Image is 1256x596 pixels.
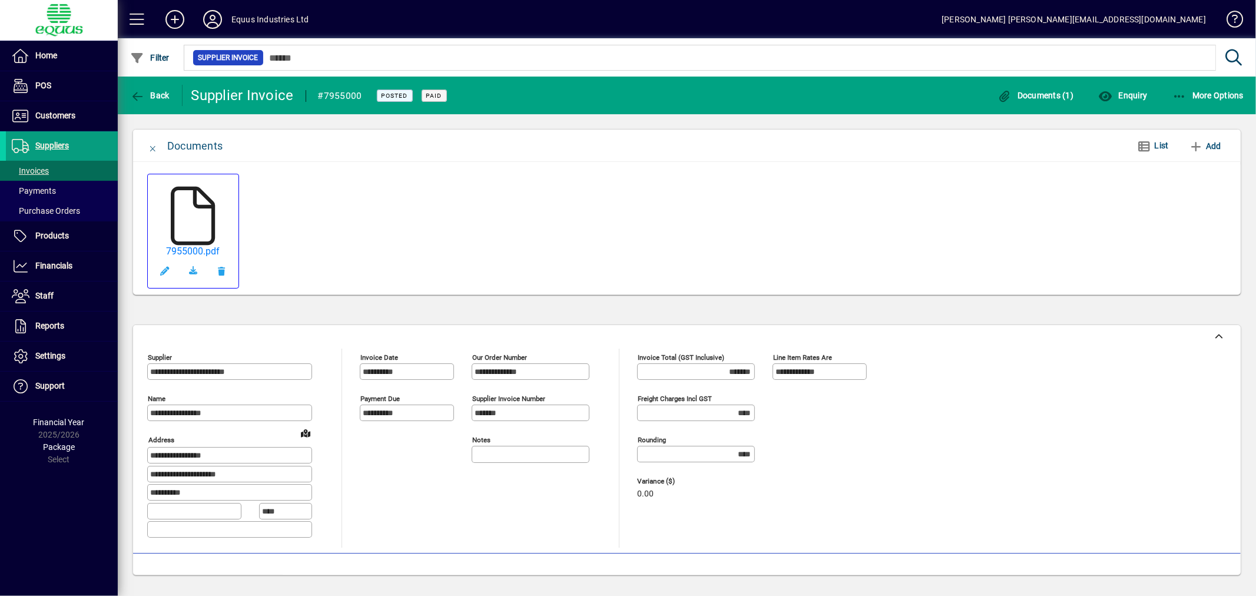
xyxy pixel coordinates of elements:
[942,10,1206,29] div: [PERSON_NAME] [PERSON_NAME][EMAIL_ADDRESS][DOMAIN_NAME]
[35,51,57,60] span: Home
[6,372,118,401] a: Support
[318,87,362,105] div: #7955000
[472,395,545,403] mat-label: Supplier invoice number
[179,257,207,285] a: Download
[1095,85,1150,106] button: Enquiry
[637,489,654,499] span: 0.00
[1172,91,1244,100] span: More Options
[6,251,118,281] a: Financials
[472,436,491,444] mat-label: Notes
[426,92,442,100] span: Paid
[35,81,51,90] span: POS
[127,47,173,68] button: Filter
[6,71,118,101] a: POS
[35,111,75,120] span: Customers
[167,137,223,155] div: Documents
[1128,135,1178,157] button: List
[1098,91,1147,100] span: Enquiry
[6,161,118,181] a: Invoices
[1189,137,1221,155] span: Add
[151,257,179,285] button: Edit
[156,9,194,30] button: Add
[6,101,118,131] a: Customers
[35,261,72,270] span: Financials
[6,221,118,251] a: Products
[35,141,69,150] span: Suppliers
[198,52,259,64] span: Supplier Invoice
[118,85,183,106] app-page-header-button: Back
[995,85,1077,106] button: Documents (1)
[638,353,724,362] mat-label: Invoice Total (GST inclusive)
[6,41,118,71] a: Home
[6,342,118,371] a: Settings
[12,206,80,216] span: Purchase Orders
[382,92,408,100] span: Posted
[12,186,56,196] span: Payments
[34,418,85,427] span: Financial Year
[35,291,54,300] span: Staff
[1218,2,1241,41] a: Knowledge Base
[997,91,1074,100] span: Documents (1)
[191,86,294,105] div: Supplier Invoice
[130,91,170,100] span: Back
[6,181,118,201] a: Payments
[360,353,398,362] mat-label: Invoice date
[296,423,315,442] a: View on map
[231,10,309,29] div: Equus Industries Ltd
[360,395,400,403] mat-label: Payment due
[638,395,712,403] mat-label: Freight charges incl GST
[6,201,118,221] a: Purchase Orders
[139,132,167,160] button: Close
[127,85,173,106] button: Back
[151,246,236,257] a: 7955000.pdf
[472,353,527,362] mat-label: Our order number
[148,395,165,403] mat-label: Name
[1155,141,1169,150] span: List
[35,231,69,240] span: Products
[1184,135,1226,157] button: Add
[35,351,65,360] span: Settings
[35,381,65,390] span: Support
[130,53,170,62] span: Filter
[43,442,75,452] span: Package
[6,282,118,311] a: Staff
[35,321,64,330] span: Reports
[6,312,118,341] a: Reports
[148,353,172,362] mat-label: Supplier
[1169,85,1247,106] button: More Options
[12,166,49,176] span: Invoices
[638,436,666,444] mat-label: Rounding
[194,9,231,30] button: Profile
[637,478,708,485] span: Variance ($)
[773,353,832,362] mat-label: Line item rates are
[207,257,236,285] button: Remove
